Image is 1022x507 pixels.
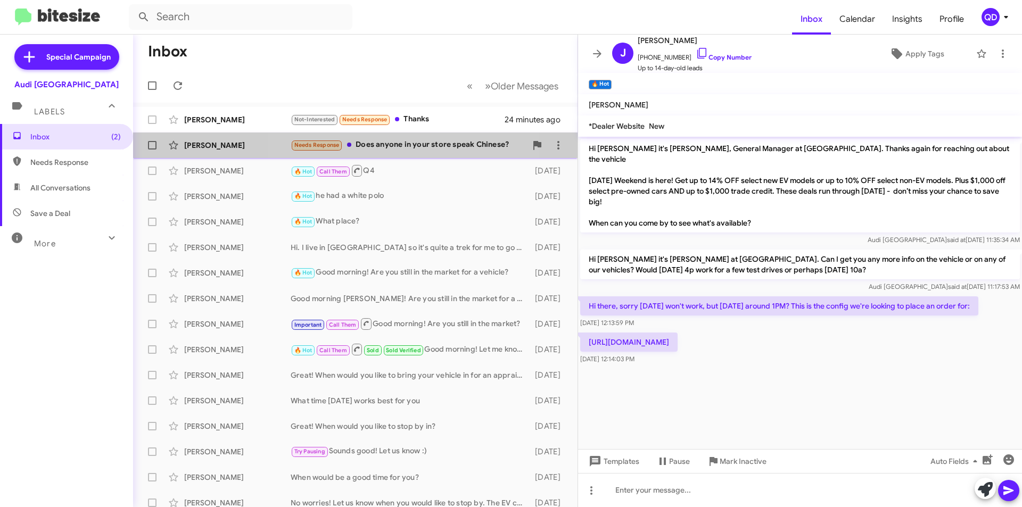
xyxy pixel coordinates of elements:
[948,282,967,290] span: said at
[638,34,752,47] span: [PERSON_NAME]
[649,121,664,131] span: New
[34,107,65,117] span: Labels
[530,370,569,380] div: [DATE]
[589,80,612,89] small: 🔥 Hot
[580,319,634,327] span: [DATE] 12:13:59 PM
[291,267,530,279] div: Good morning! Are you still in the market for a vehicle?
[291,215,530,228] div: What place?
[386,347,421,354] span: Sold Verified
[905,44,944,63] span: Apply Tags
[578,452,648,471] button: Templates
[831,4,884,35] a: Calendar
[931,4,972,35] span: Profile
[479,75,565,97] button: Next
[530,472,569,483] div: [DATE]
[291,317,530,330] div: Good morning! Are you still in the market?
[184,165,291,176] div: [PERSON_NAME]
[184,446,291,457] div: [PERSON_NAME]
[184,114,291,125] div: [PERSON_NAME]
[184,344,291,355] div: [PERSON_NAME]
[30,157,121,168] span: Needs Response
[294,347,312,354] span: 🔥 Hot
[184,293,291,304] div: [PERSON_NAME]
[184,472,291,483] div: [PERSON_NAME]
[461,75,565,97] nav: Page navigation example
[862,44,971,63] button: Apply Tags
[648,452,698,471] button: Pause
[291,445,530,458] div: Sounds good! Let us know :)
[530,268,569,278] div: [DATE]
[580,333,678,352] p: [URL][DOMAIN_NAME]
[868,236,1020,244] span: Audi [GEOGRAPHIC_DATA] [DATE] 11:35:34 AM
[485,79,491,93] span: »
[884,4,931,35] a: Insights
[792,4,831,35] a: Inbox
[46,52,111,62] span: Special Campaign
[291,472,530,483] div: When would be a good time for you?
[111,131,121,142] span: (2)
[367,347,379,354] span: Sold
[294,321,322,328] span: Important
[580,250,1020,279] p: Hi [PERSON_NAME] it's [PERSON_NAME] at [GEOGRAPHIC_DATA]. Can I get you any more info on the vehi...
[620,45,626,62] span: J
[530,191,569,202] div: [DATE]
[460,75,479,97] button: Previous
[30,182,90,193] span: All Conversations
[922,452,990,471] button: Auto Fields
[869,282,1020,290] span: Audi [GEOGRAPHIC_DATA] [DATE] 11:17:53 AM
[184,370,291,380] div: [PERSON_NAME]
[291,113,505,126] div: Thanks
[294,193,312,200] span: 🔥 Hot
[696,53,752,61] a: Copy Number
[291,190,530,202] div: he had a white polo
[329,321,357,328] span: Call Them
[291,139,526,151] div: Does anyone in your store speak Chinese?
[638,63,752,73] span: Up to 14-day-old leads
[530,446,569,457] div: [DATE]
[491,80,558,92] span: Older Messages
[698,452,775,471] button: Mark Inactive
[467,79,473,93] span: «
[294,116,335,123] span: Not-Interested
[291,343,530,356] div: Good morning! Let me know if you have any questions
[129,4,352,30] input: Search
[184,242,291,253] div: [PERSON_NAME]
[589,121,645,131] span: *Dealer Website
[530,242,569,253] div: [DATE]
[530,395,569,406] div: [DATE]
[184,140,291,151] div: [PERSON_NAME]
[294,142,340,148] span: Needs Response
[148,43,187,60] h1: Inbox
[184,191,291,202] div: [PERSON_NAME]
[14,44,119,70] a: Special Campaign
[30,131,121,142] span: Inbox
[14,79,119,90] div: Audi [GEOGRAPHIC_DATA]
[720,452,767,471] span: Mark Inactive
[291,242,530,253] div: Hi. I live in [GEOGRAPHIC_DATA] so it's quite a trek for me to go down there. Is there anything y...
[291,395,530,406] div: What time [DATE] works best for you
[184,268,291,278] div: [PERSON_NAME]
[291,164,530,177] div: Q4
[580,296,978,315] p: Hi there, sorry [DATE] won't work, but [DATE] around 1PM? This is the config we're looking to pla...
[319,347,347,354] span: Call Them
[947,236,966,244] span: said at
[505,114,569,125] div: 24 minutes ago
[342,116,388,123] span: Needs Response
[930,452,982,471] span: Auto Fields
[530,344,569,355] div: [DATE]
[982,8,1000,26] div: QD
[294,448,325,455] span: Try Pausing
[184,217,291,227] div: [PERSON_NAME]
[530,165,569,176] div: [DATE]
[530,319,569,329] div: [DATE]
[294,269,312,276] span: 🔥 Hot
[184,395,291,406] div: [PERSON_NAME]
[580,139,1020,232] p: Hi [PERSON_NAME] it's [PERSON_NAME], General Manager at [GEOGRAPHIC_DATA]. Thanks again for reach...
[294,168,312,175] span: 🔥 Hot
[589,100,648,110] span: [PERSON_NAME]
[587,452,639,471] span: Templates
[530,421,569,431] div: [DATE]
